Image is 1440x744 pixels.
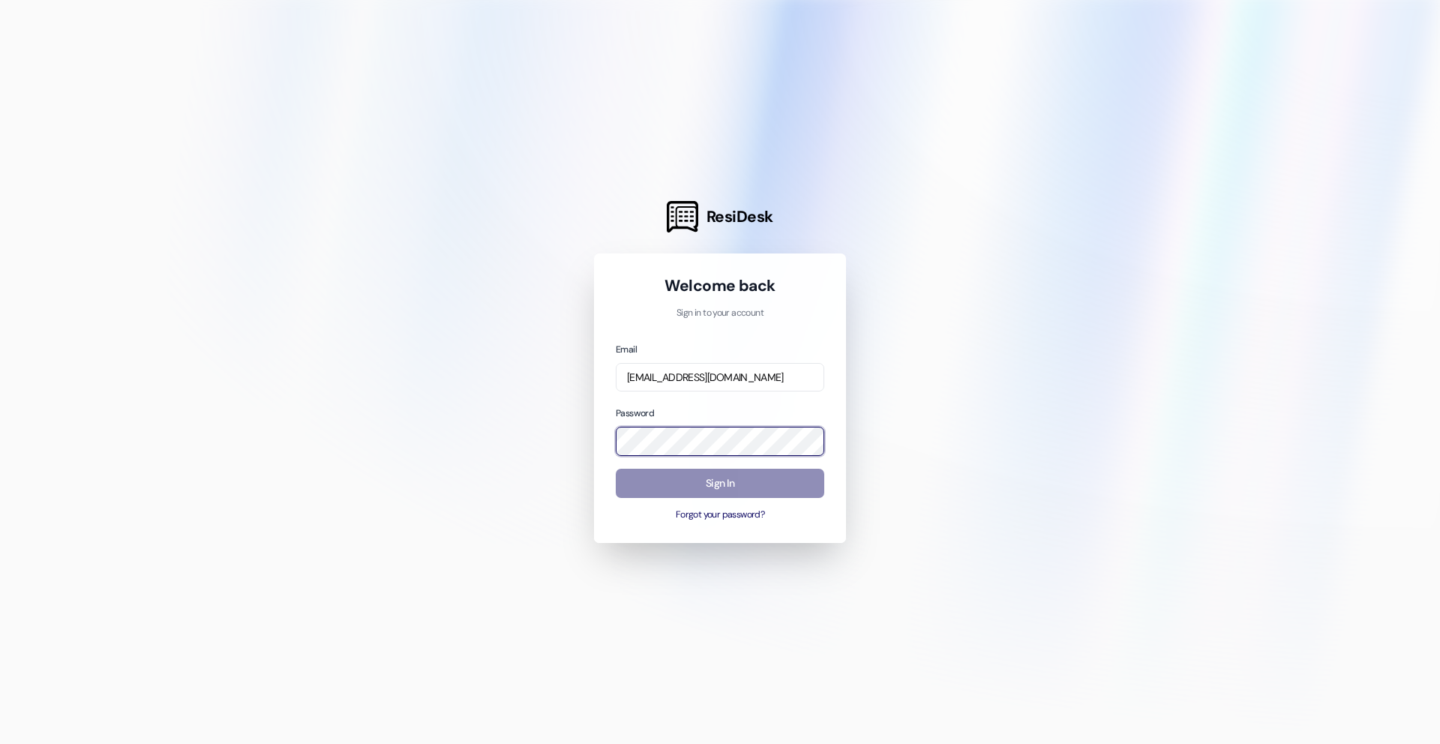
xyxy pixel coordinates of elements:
[706,206,773,227] span: ResiDesk
[616,363,824,392] input: name@example.com
[616,307,824,320] p: Sign in to your account
[616,469,824,498] button: Sign In
[667,201,698,232] img: ResiDesk Logo
[616,275,824,296] h1: Welcome back
[616,407,654,419] label: Password
[616,508,824,522] button: Forgot your password?
[616,343,637,355] label: Email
